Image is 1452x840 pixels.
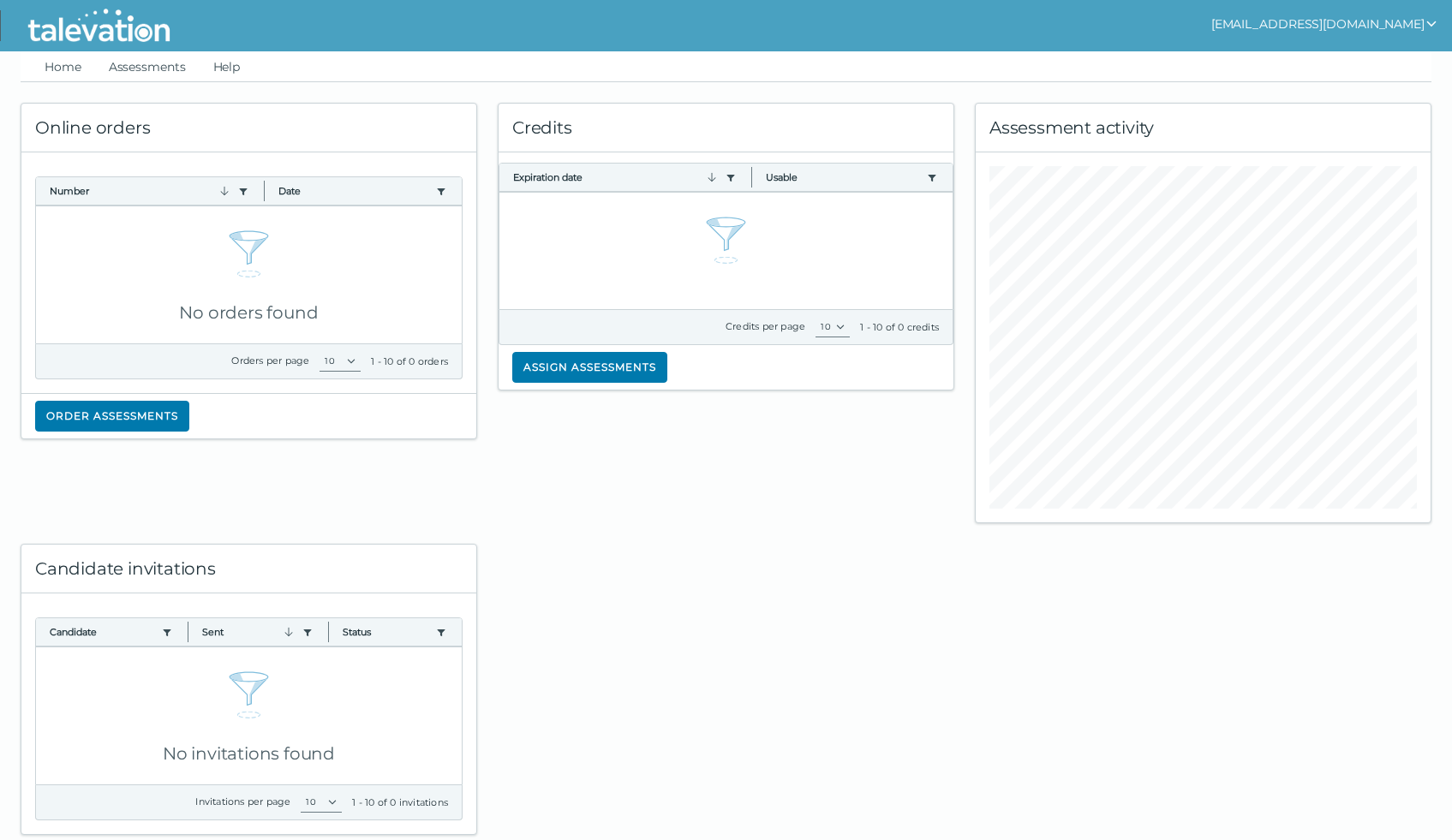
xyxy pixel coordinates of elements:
button: Column resize handle [259,172,270,209]
a: Help [210,51,244,82]
button: Expiration date [513,170,719,184]
div: 1 - 10 of 0 invitations [352,795,448,809]
span: No invitations found [163,743,335,764]
label: Credits per page [726,320,805,332]
div: 1 - 10 of 0 orders [371,354,448,368]
button: Assign assessments [512,352,667,383]
div: Candidate invitations [21,545,476,593]
button: Sent [202,625,296,639]
span: No orders found [179,302,318,323]
label: Invitations per page [195,795,290,807]
div: Assessment activity [976,104,1431,152]
button: show user actions [1211,14,1438,34]
button: Number [50,184,231,198]
div: 1 - 10 of 0 credits [860,320,939,334]
button: Column resize handle [323,613,334,650]
button: Date [278,184,429,198]
button: Order assessments [35,401,189,432]
button: Usable [766,170,920,184]
label: Orders per page [231,354,309,366]
button: Column resize handle [746,158,757,195]
img: Talevation_Logo_Transparent_white.png [21,4,177,47]
a: Home [41,51,85,82]
div: Credits [499,104,953,152]
button: Status [343,625,429,639]
a: Assessments [105,51,189,82]
div: Online orders [21,104,476,152]
button: Candidate [50,625,155,639]
button: Column resize handle [182,613,194,650]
